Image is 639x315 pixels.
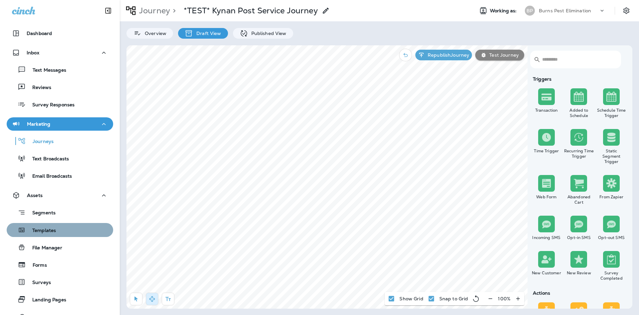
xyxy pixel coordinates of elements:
button: Settings [620,5,632,17]
button: Journeys [7,134,113,148]
div: Added to Schedule [564,108,594,118]
p: Dashboard [27,31,52,36]
div: Opt-out SMS [596,235,626,240]
div: Opt-in SMS [564,235,594,240]
div: Static Segment Trigger [596,148,626,164]
button: Assets [7,189,113,202]
button: Dashboard [7,27,113,40]
button: Forms [7,258,113,272]
button: Survey Responses [7,97,113,111]
button: Surveys [7,275,113,289]
div: Actions [530,290,628,296]
p: Segments [26,210,56,217]
p: Republish Journey [425,52,469,58]
button: Templates [7,223,113,237]
p: Draft View [193,31,221,36]
button: Segments [7,205,113,220]
div: From Zapier [596,194,626,200]
div: Web Form [532,194,561,200]
p: Survey Responses [26,102,75,108]
div: Transaction [532,108,561,113]
p: > [170,6,176,16]
p: Published View [248,31,287,36]
p: Marketing [27,121,50,127]
div: Time Trigger [532,148,561,154]
p: Email Broadcasts [26,173,72,180]
button: Email Broadcasts [7,169,113,183]
div: Triggers [530,76,628,82]
p: Overview [141,31,166,36]
p: Forms [26,262,47,269]
button: Text Broadcasts [7,151,113,165]
div: New Customer [532,270,561,276]
p: Text Messages [26,67,66,74]
p: Journeys [26,139,54,145]
p: Landing Pages [26,297,66,303]
p: Text Broadcasts [26,156,69,162]
div: Recurring Time Trigger [564,148,594,159]
p: Surveys [26,280,51,286]
p: Test Journey [487,52,519,58]
span: Working as: [490,8,518,14]
p: File Manager [26,245,62,251]
div: Abandoned Cart [564,194,594,205]
p: Show Grid [399,296,423,301]
p: Journey [136,6,170,16]
div: New Review [564,270,594,276]
p: Burns Pest Elimination [539,8,591,13]
p: Reviews [26,85,51,91]
button: Marketing [7,117,113,131]
p: Templates [26,228,56,234]
button: Text Messages [7,63,113,77]
button: Inbox [7,46,113,59]
p: 100 % [498,296,511,301]
p: Snap to Grid [439,296,468,301]
div: BP [525,6,535,16]
p: Assets [27,193,43,198]
button: Landing Pages [7,292,113,306]
button: Collapse Sidebar [99,4,117,17]
button: RepublishJourney [415,50,472,60]
div: Incoming SMS [532,235,561,240]
p: *TEST* Kynan Post Service Journey [184,6,318,16]
p: Inbox [27,50,39,55]
button: Test Journey [475,50,524,60]
button: Reviews [7,80,113,94]
div: Schedule Time Trigger [596,108,626,118]
div: Survey Completed [596,270,626,281]
button: File Manager [7,240,113,254]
